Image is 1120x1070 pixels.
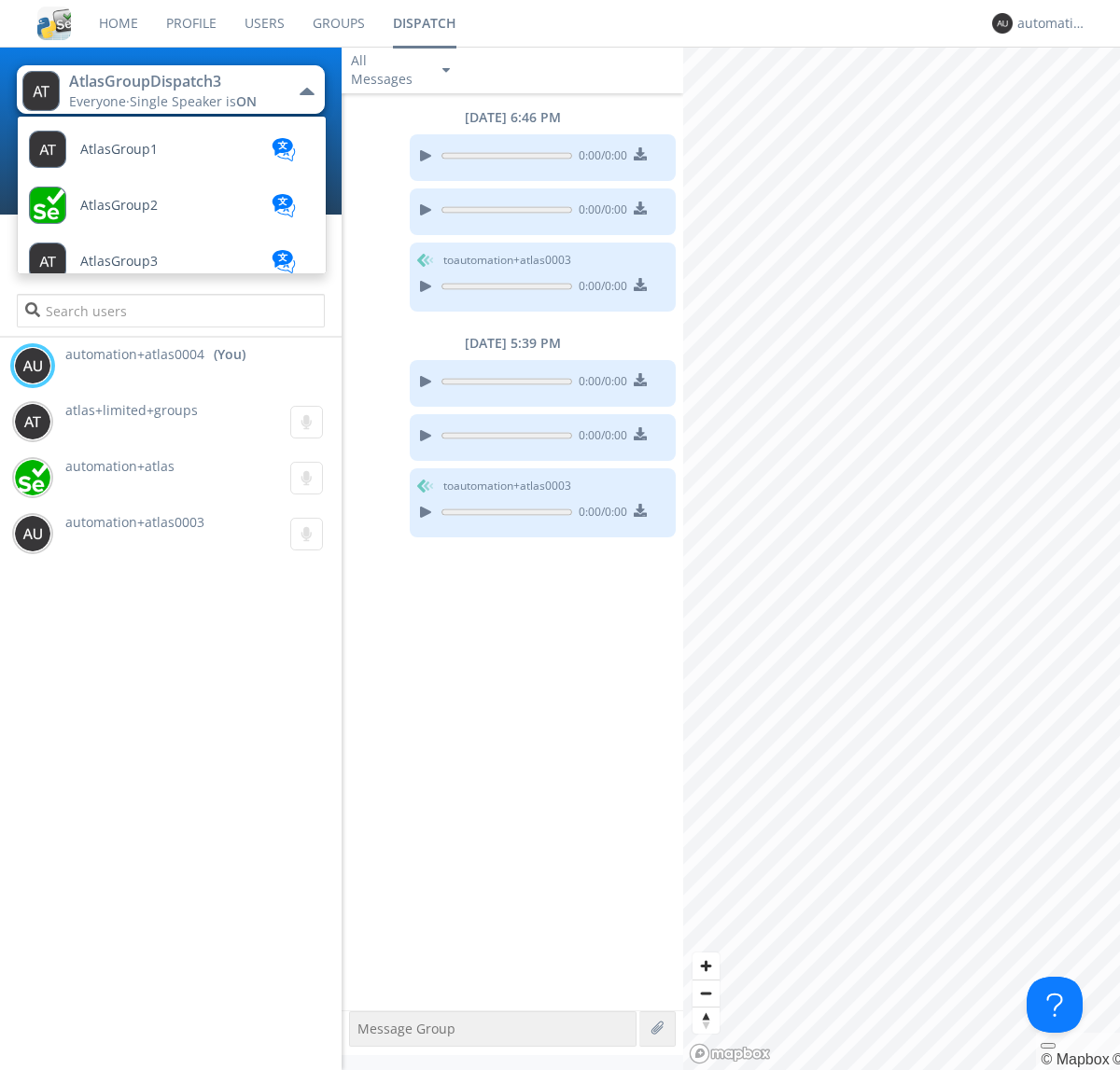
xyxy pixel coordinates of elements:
img: 373638.png [14,515,51,552]
div: All Messages [351,51,426,89]
img: download media button [634,147,647,160]
img: cddb5a64eb264b2086981ab96f4c1ba7 [37,7,71,40]
img: 373638.png [22,71,60,111]
span: ON [236,92,257,110]
span: AtlasGroup2 [80,199,158,213]
span: Single Speaker is [130,92,257,110]
img: 373638.png [14,347,51,384]
button: AtlasGroupDispatch3Everyone·Single Speaker isON [17,65,324,114]
span: 0:00 / 0:00 [572,147,627,168]
span: to automation+atlas0003 [443,478,571,494]
button: Zoom out [693,980,720,1007]
span: to automation+atlas0003 [443,252,571,269]
span: Reset bearing to north [693,1007,720,1034]
input: Search users [17,294,324,327]
img: download media button [634,278,647,291]
button: Zoom in [693,952,720,980]
img: download media button [634,504,647,517]
span: atlas+limited+groups [65,401,198,419]
ul: AtlasGroupDispatch3Everyone·Single Speaker isON [17,116,327,274]
button: Toggle attribution [1041,1043,1056,1049]
span: 0:00 / 0:00 [572,373,627,394]
img: caret-down-sm.svg [442,68,450,73]
img: d2d01cd9b4174d08988066c6d424eccd [14,459,51,496]
span: AtlasGroup1 [80,143,158,157]
div: Everyone · [69,92,279,111]
img: 373638.png [992,13,1013,34]
div: automation+atlas0004 [1017,14,1087,33]
img: download media button [634,427,647,440]
div: (You) [214,345,245,364]
span: 0:00 / 0:00 [572,427,627,448]
button: Reset bearing to north [693,1007,720,1034]
img: download media button [634,373,647,386]
span: automation+atlas0003 [65,513,204,531]
div: [DATE] 6:46 PM [342,108,683,127]
span: automation+atlas [65,457,175,475]
span: 0:00 / 0:00 [572,504,627,524]
a: Mapbox logo [689,1043,771,1064]
div: AtlasGroupDispatch3 [69,71,279,92]
img: 373638.png [14,403,51,440]
a: Mapbox [1041,1051,1109,1067]
span: 0:00 / 0:00 [572,278,627,299]
span: 0:00 / 0:00 [572,201,627,222]
span: automation+atlas0004 [65,345,204,364]
span: Zoom out [693,980,720,1007]
img: download media button [634,201,647,215]
div: [DATE] 5:39 PM [342,334,683,353]
iframe: Toggle Customer Support [1027,977,1083,1033]
img: translation-blue.svg [270,138,298,161]
span: AtlasGroup3 [80,255,158,269]
img: translation-blue.svg [270,250,298,273]
img: translation-blue.svg [270,194,298,217]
